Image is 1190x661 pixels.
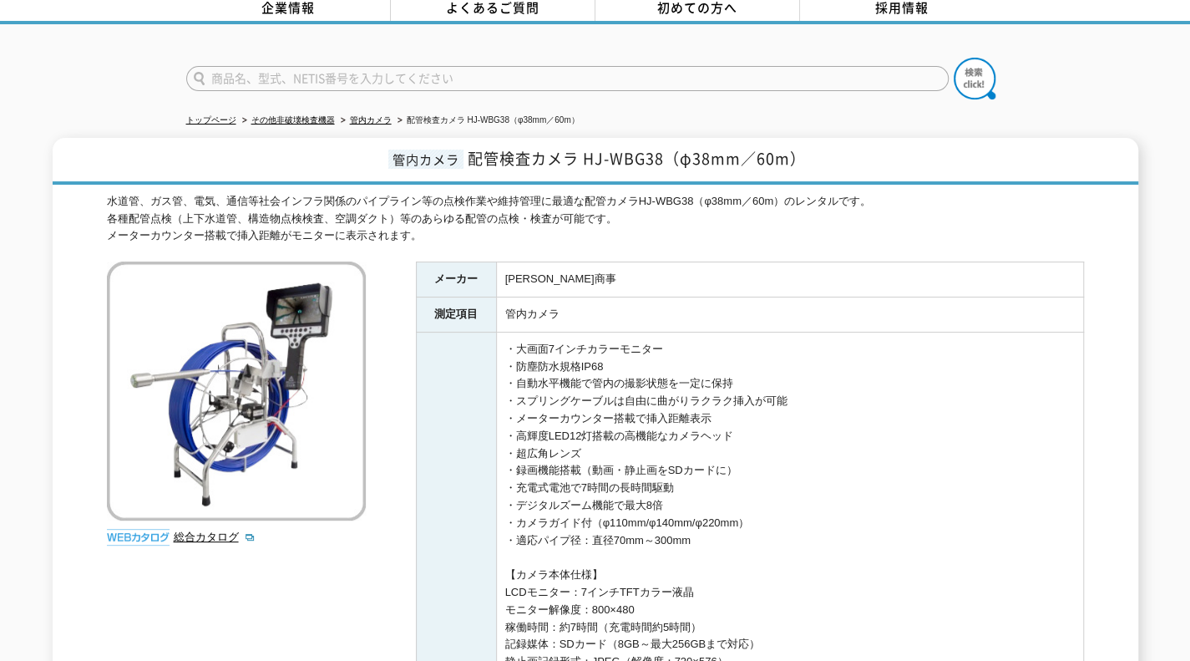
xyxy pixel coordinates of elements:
span: 配管検査カメラ HJ-WBG38（φ38mm／60m） [468,147,806,170]
div: 水道管、ガス管、電気、通信等社会インフラ関係のパイプライン等の点検作業や維持管理に最適な配管カメラHJ-WBG38（φ38mm／60m）のレンタルです。 各種配管点検（上下水道管、構造物点検検査... [107,193,1084,245]
li: 配管検査カメラ HJ-WBG38（φ38mm／60m） [394,112,580,130]
input: 商品名、型式、NETIS番号を入力してください [186,66,949,91]
a: その他非破壊検査機器 [251,115,335,125]
td: [PERSON_NAME]商事 [496,262,1083,297]
span: 管内カメラ [388,150,463,169]
td: 管内カメラ [496,297,1083,333]
img: webカタログ [107,529,170,546]
th: 測定項目 [416,297,496,333]
th: メーカー [416,262,496,297]
a: 総合カタログ [174,531,256,543]
img: btn_search.png [954,58,995,99]
a: トップページ [186,115,236,125]
a: 管内カメラ [350,115,392,125]
img: 配管検査カメラ HJ-WBG38（φ38mm／60m） [107,262,366,521]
